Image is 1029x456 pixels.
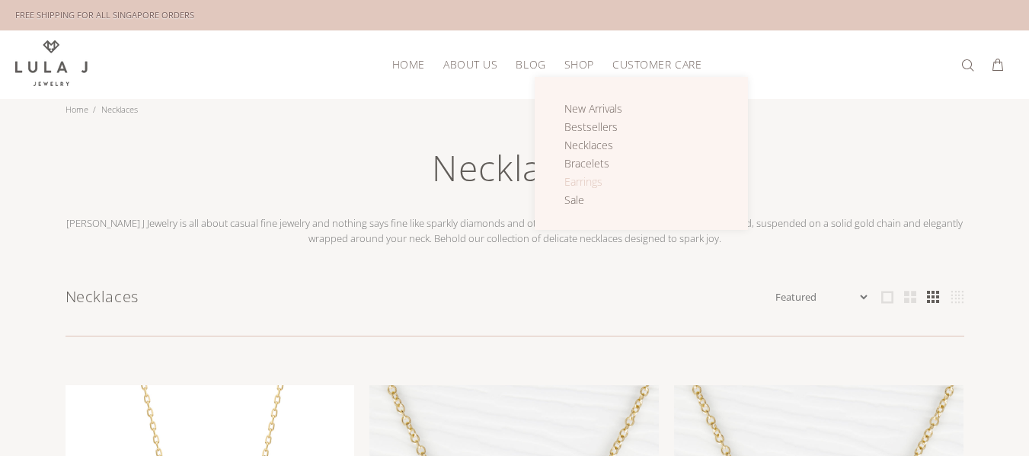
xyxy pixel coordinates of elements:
[392,59,425,70] span: HOME
[564,118,640,136] a: Bestsellers
[434,53,507,76] a: About Us
[564,173,640,191] a: Earrings
[564,59,594,70] span: Shop
[58,215,972,246] p: [PERSON_NAME] J Jewelry is all about casual fine jewelry and nothing says fine like sparkly diamo...
[507,53,554,76] a: Blog
[564,101,622,116] span: New Arrivals
[564,138,613,152] span: Necklaces
[564,156,609,171] span: Bracelets
[603,53,701,76] a: Customer Care
[612,59,701,70] span: Customer Care
[564,136,640,155] a: Necklaces
[58,145,972,203] h1: Necklaces
[93,99,142,120] li: Necklaces
[555,53,603,76] a: Shop
[564,191,640,209] a: Sale
[564,120,618,134] span: Bestsellers
[66,285,772,308] h1: Necklaces
[383,53,434,76] a: HOME
[564,193,584,207] span: Sale
[564,100,640,118] a: New Arrivals
[564,174,602,189] span: Earrings
[564,155,640,173] a: Bracelets
[443,59,497,70] span: About Us
[66,104,88,115] a: Home
[516,59,545,70] span: Blog
[15,7,194,24] div: FREE SHIPPING FOR ALL SINGAPORE ORDERS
